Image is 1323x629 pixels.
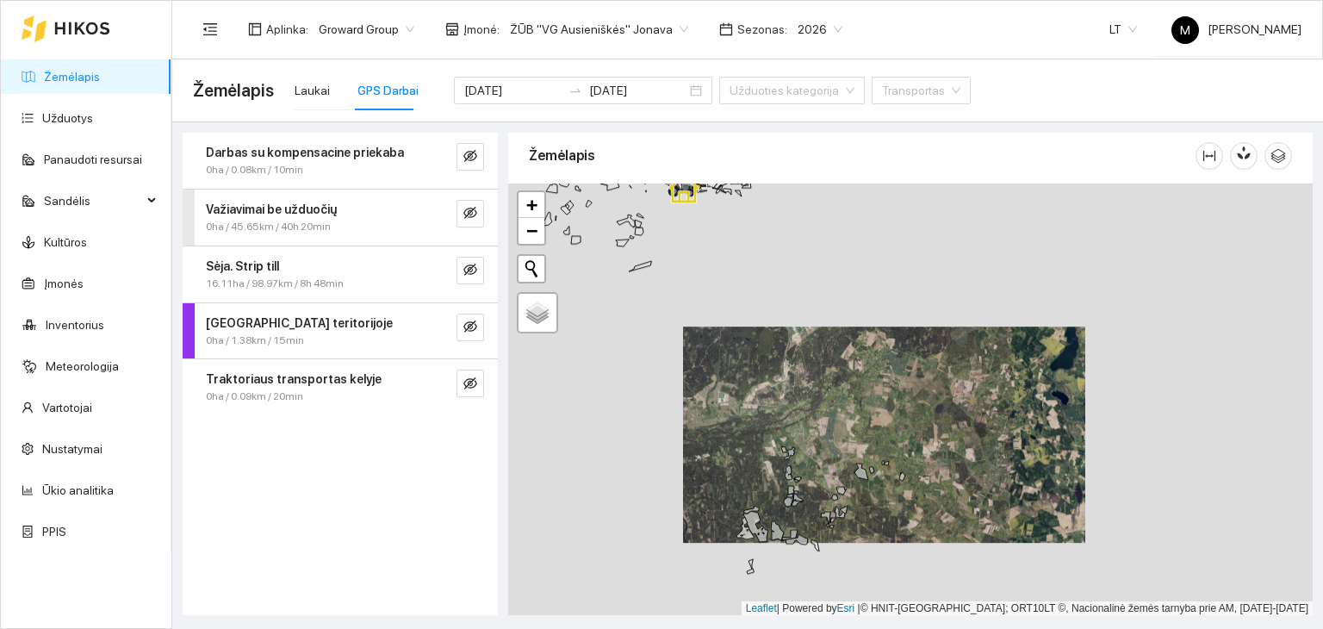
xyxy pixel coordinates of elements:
[858,602,860,614] span: |
[457,143,484,171] button: eye-invisible
[183,303,498,359] div: [GEOGRAPHIC_DATA] teritorijoje0ha / 1.38km / 15mineye-invisible
[42,401,92,414] a: Vartotojai
[46,359,119,373] a: Meteorologija
[526,194,537,215] span: +
[568,84,582,97] span: swap-right
[357,81,419,100] div: GPS Darbai
[464,81,562,100] input: Pradžios data
[42,483,114,497] a: Ūkio analitika
[1196,142,1223,170] button: column-width
[445,22,459,36] span: shop
[319,16,414,42] span: Groward Group
[457,370,484,397] button: eye-invisible
[510,16,688,42] span: ŽŪB "VG Ausieniškės" Jonava
[42,442,102,456] a: Nustatymai
[463,20,500,39] span: Įmonė :
[746,602,777,614] a: Leaflet
[742,601,1313,616] div: | Powered by © HNIT-[GEOGRAPHIC_DATA]; ORT10LT ©, Nacionalinė žemės tarnyba prie AM, [DATE]-[DATE]
[193,12,227,47] button: menu-fold
[1180,16,1190,44] span: M
[463,149,477,165] span: eye-invisible
[837,602,855,614] a: Esri
[202,22,218,37] span: menu-fold
[463,377,477,393] span: eye-invisible
[1196,149,1222,163] span: column-width
[183,359,498,415] div: Traktoriaus transportas kelyje0ha / 0.09km / 20mineye-invisible
[295,81,330,100] div: Laukai
[266,20,308,39] span: Aplinka :
[798,16,842,42] span: 2026
[44,235,87,249] a: Kultūros
[463,206,477,222] span: eye-invisible
[1109,16,1137,42] span: LT
[206,372,382,386] strong: Traktoriaus transportas kelyje
[206,276,344,292] span: 16.11ha / 98.97km / 8h 48min
[206,333,304,349] span: 0ha / 1.38km / 15min
[46,318,104,332] a: Inventorius
[248,22,262,36] span: layout
[183,190,498,246] div: Važiavimai be užduočių0ha / 45.65km / 40h 20mineye-invisible
[42,111,93,125] a: Užduotys
[183,133,498,189] div: Darbas su kompensacine priekaba0ha / 0.08km / 10mineye-invisible
[457,200,484,227] button: eye-invisible
[44,70,100,84] a: Žemėlapis
[206,316,393,330] strong: [GEOGRAPHIC_DATA] teritorijoje
[568,84,582,97] span: to
[519,218,544,244] a: Zoom out
[457,257,484,284] button: eye-invisible
[589,81,686,100] input: Pabaigos data
[42,525,66,539] a: PPIS
[519,192,544,218] a: Zoom in
[206,162,303,178] span: 0ha / 0.08km / 10min
[463,320,477,336] span: eye-invisible
[206,259,279,273] strong: Sėja. Strip till
[183,246,498,302] div: Sėja. Strip till16.11ha / 98.97km / 8h 48mineye-invisible
[1171,22,1301,36] span: [PERSON_NAME]
[44,153,142,166] a: Panaudoti resursai
[206,146,404,159] strong: Darbas su kompensacine priekaba
[519,294,556,332] a: Layers
[737,20,787,39] span: Sezonas :
[526,220,537,241] span: −
[44,277,84,290] a: Įmonės
[463,263,477,279] span: eye-invisible
[193,77,274,104] span: Žemėlapis
[519,256,544,282] button: Initiate a new search
[206,202,337,216] strong: Važiavimai be užduočių
[457,314,484,341] button: eye-invisible
[719,22,733,36] span: calendar
[529,131,1196,180] div: Žemėlapis
[206,219,331,235] span: 0ha / 45.65km / 40h 20min
[44,184,142,218] span: Sandėlis
[206,389,303,405] span: 0ha / 0.09km / 20min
